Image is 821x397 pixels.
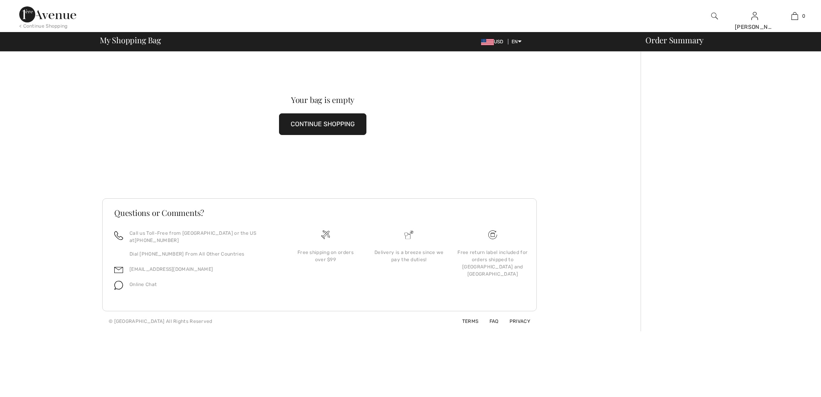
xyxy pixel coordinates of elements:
[488,230,497,239] img: Free shipping on orders over $99
[321,230,330,239] img: Free shipping on orders over $99
[129,282,157,287] span: Online Chat
[735,23,774,31] div: [PERSON_NAME]
[114,281,123,290] img: chat
[290,249,361,263] div: Free shipping on orders over $99
[135,238,179,243] a: [PHONE_NUMBER]
[374,249,444,263] div: Delivery is a breeze since we pay the duties!
[279,113,366,135] button: CONTINUE SHOPPING
[114,231,123,240] img: call
[500,318,530,324] a: Privacy
[114,266,123,274] img: email
[100,36,161,44] span: My Shopping Bag
[711,11,718,21] img: search the website
[114,209,525,217] h3: Questions or Comments?
[457,249,528,278] div: Free return label included for orders shipped to [GEOGRAPHIC_DATA] and [GEOGRAPHIC_DATA]
[453,318,479,324] a: Terms
[481,39,507,44] span: USD
[791,11,798,21] img: My Bag
[481,39,494,45] img: US Dollar
[775,11,814,21] a: 0
[129,230,274,244] p: Call us Toll-Free from [GEOGRAPHIC_DATA] or the US at
[636,36,816,44] div: Order Summary
[512,39,522,44] span: EN
[404,230,413,239] img: Delivery is a breeze since we pay the duties!
[109,318,212,325] div: © [GEOGRAPHIC_DATA] All Rights Reserved
[124,96,521,104] div: Your bag is empty
[129,250,274,258] p: Dial [PHONE_NUMBER] From All Other Countries
[19,22,68,30] div: < Continue Shopping
[751,12,758,20] a: Sign In
[19,6,76,22] img: 1ère Avenue
[751,11,758,21] img: My Info
[802,12,805,20] span: 0
[129,266,213,272] a: [EMAIL_ADDRESS][DOMAIN_NAME]
[480,318,499,324] a: FAQ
